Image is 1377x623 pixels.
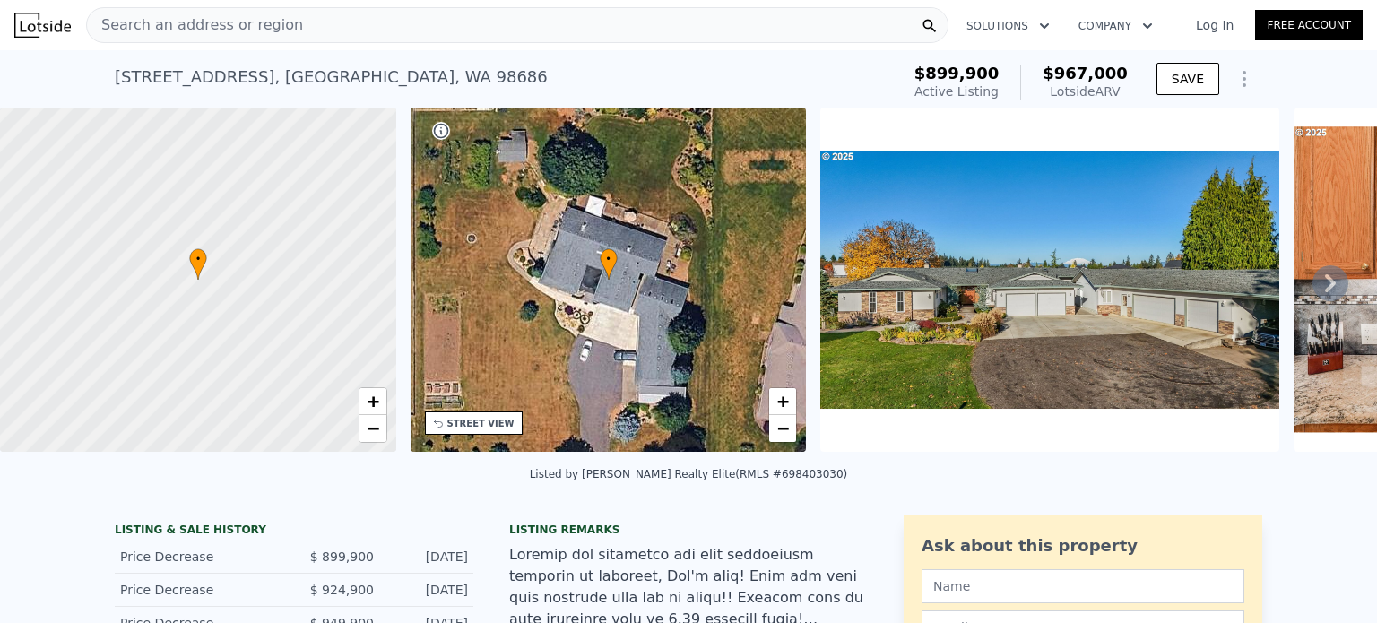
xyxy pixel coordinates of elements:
div: LISTING & SALE HISTORY [115,523,473,541]
a: Zoom out [359,415,386,442]
input: Name [922,569,1244,603]
span: − [367,417,378,439]
div: • [600,248,618,280]
img: Sale: 166854955 Parcel: 101655630 [820,108,1279,452]
span: $967,000 [1043,64,1128,82]
span: • [600,251,618,267]
img: Lotside [14,13,71,38]
div: Price Decrease [120,581,280,599]
div: Lotside ARV [1043,82,1128,100]
a: Zoom in [359,388,386,415]
a: Zoom in [769,388,796,415]
div: Price Decrease [120,548,280,566]
span: + [777,390,789,412]
a: Zoom out [769,415,796,442]
button: SAVE [1156,63,1219,95]
span: + [367,390,378,412]
button: Solutions [952,10,1064,42]
button: Company [1064,10,1167,42]
div: Ask about this property [922,533,1244,558]
span: $ 924,900 [310,583,374,597]
a: Free Account [1255,10,1363,40]
a: Log In [1174,16,1255,34]
div: [DATE] [388,581,468,599]
span: Search an address or region [87,14,303,36]
span: $899,900 [914,64,1000,82]
div: STREET VIEW [447,417,515,430]
div: Listing remarks [509,523,868,537]
span: Active Listing [914,84,999,99]
span: − [777,417,789,439]
span: $ 899,900 [310,549,374,564]
div: [STREET_ADDRESS] , [GEOGRAPHIC_DATA] , WA 98686 [115,65,548,90]
div: [DATE] [388,548,468,566]
div: • [189,248,207,280]
button: Show Options [1226,61,1262,97]
span: • [189,251,207,267]
div: Listed by [PERSON_NAME] Realty Elite (RMLS #698403030) [530,468,848,480]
